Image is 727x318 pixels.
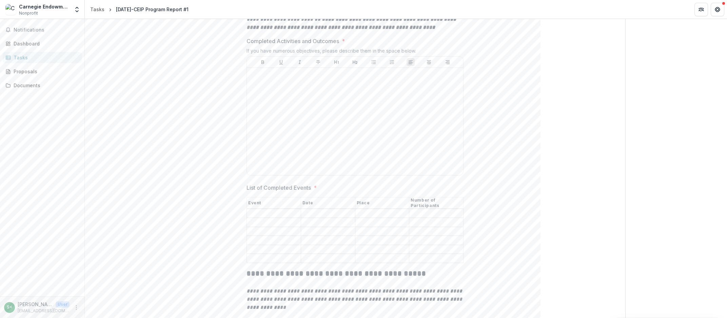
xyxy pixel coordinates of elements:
p: User [56,301,70,307]
p: [PERSON_NAME] <[EMAIL_ADDRESS][DOMAIN_NAME]> [18,301,53,308]
nav: breadcrumb [87,4,191,14]
button: Bullet List [370,58,378,66]
a: Proposals [3,66,82,77]
th: Place [355,197,409,209]
div: [DATE]-CEIP Program Report #1 [116,6,189,13]
p: [EMAIL_ADDRESS][DOMAIN_NAME] [18,308,70,314]
a: Documents [3,80,82,91]
div: Tasks [90,6,104,13]
p: List of Completed Events [247,184,311,192]
div: Proposals [14,68,76,75]
button: Align Center [425,58,433,66]
button: More [72,303,80,312]
button: Heading 2 [351,58,359,66]
th: Date [301,197,355,209]
span: Notifications [14,27,79,33]
button: Ordered List [388,58,396,66]
th: Event [247,197,301,209]
div: If you have numerous objectives, please describe them in the space below. [247,48,464,56]
button: Strike [314,58,322,66]
div: Carnegie Endowment for International Peace [19,3,70,10]
button: Open entity switcher [72,3,82,16]
span: Nonprofit [19,10,38,16]
button: Bold [259,58,267,66]
button: Underline [277,58,285,66]
div: Tasks [14,54,76,61]
th: Number of Participants [409,197,464,209]
div: Documents [14,82,76,89]
button: Align Right [444,58,452,66]
button: Notifications [3,24,82,35]
button: Get Help [711,3,724,16]
button: Italicize [296,58,304,66]
img: Carnegie Endowment for International Peace [5,4,16,15]
a: Tasks [3,52,82,63]
p: Completed Activities and Outcomes [247,37,339,45]
a: Dashboard [3,38,82,49]
div: Dashboard [14,40,76,47]
button: Align Left [407,58,415,66]
a: Tasks [87,4,107,14]
button: Heading 1 [333,58,341,66]
div: Svetlana Tugan-Baranovskaya <stugan@ceip.org> [7,305,12,310]
button: Partners [694,3,708,16]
